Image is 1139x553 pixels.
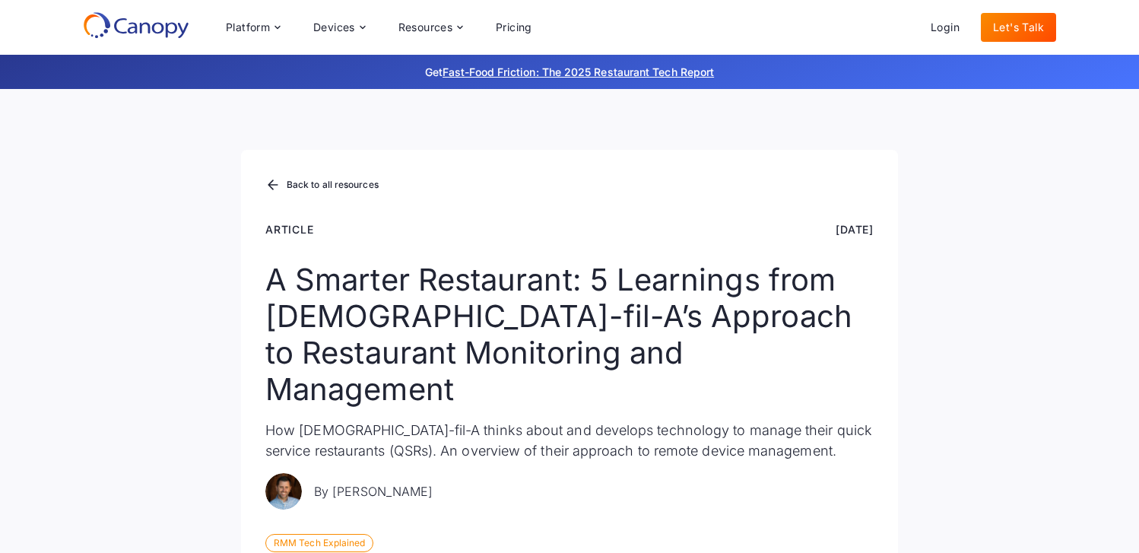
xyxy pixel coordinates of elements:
[398,22,453,33] div: Resources
[226,22,270,33] div: Platform
[214,12,292,43] div: Platform
[287,180,379,189] div: Back to all resources
[484,13,544,42] a: Pricing
[265,420,874,461] p: How [DEMOGRAPHIC_DATA]-fil-A thinks about and develops technology to manage their quick service r...
[836,221,874,237] div: [DATE]
[314,482,433,501] p: By [PERSON_NAME]
[443,65,714,78] a: Fast-Food Friction: The 2025 Restaurant Tech Report
[301,12,377,43] div: Devices
[265,534,373,552] div: RMM Tech Explained
[918,13,972,42] a: Login
[981,13,1056,42] a: Let's Talk
[197,64,942,80] p: Get
[265,176,379,195] a: Back to all resources
[265,262,874,408] h1: A Smarter Restaurant: 5 Learnings from [DEMOGRAPHIC_DATA]-fil-A’s Approach to Restaurant Monitori...
[265,221,314,237] div: Article
[313,22,355,33] div: Devices
[386,12,474,43] div: Resources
